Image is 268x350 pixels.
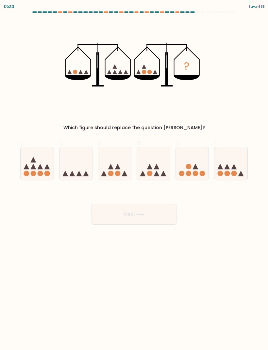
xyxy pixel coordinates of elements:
[214,139,217,146] span: f.
[92,204,176,225] button: Next
[59,139,64,146] span: b.
[20,139,25,146] span: a.
[184,59,190,73] tspan: ?
[176,139,180,146] span: e.
[98,139,102,146] span: c.
[24,124,244,131] div: Which figure should replace the question [PERSON_NAME]?
[137,139,141,146] span: d.
[3,3,14,10] div: 13:55
[249,3,265,10] div: Level 11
